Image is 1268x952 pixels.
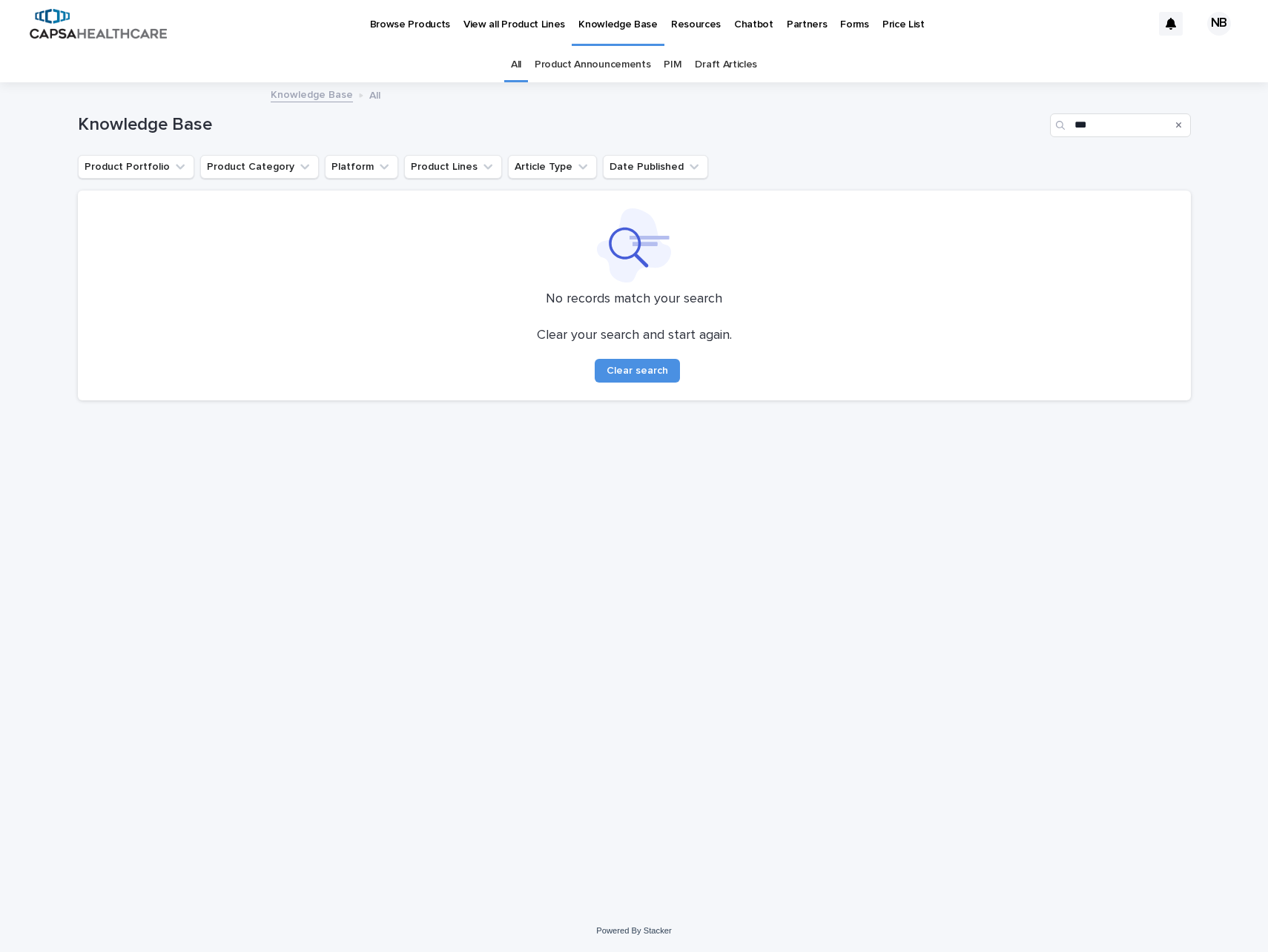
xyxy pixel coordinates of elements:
[511,47,521,82] a: All
[271,85,353,102] a: Knowledge Base
[603,155,708,179] button: Date Published
[325,155,398,179] button: Platform
[96,291,1173,308] p: No records match your search
[695,47,757,82] a: Draft Articles
[200,155,319,179] button: Product Category
[78,114,1044,136] h1: Knowledge Base
[404,155,502,179] button: Product Lines
[664,47,681,82] a: PIM
[508,155,597,179] button: Article Type
[607,366,668,376] span: Clear search
[596,926,671,935] a: Powered By Stacker
[537,328,732,344] p: Clear your search and start again.
[535,47,651,82] a: Product Announcements
[30,9,167,39] img: B5p4sRfuTuC72oLToeu7
[78,155,194,179] button: Product Portfolio
[1207,12,1231,36] div: NB
[595,359,680,383] button: Clear search
[1050,113,1191,137] input: Search
[369,86,380,102] p: All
